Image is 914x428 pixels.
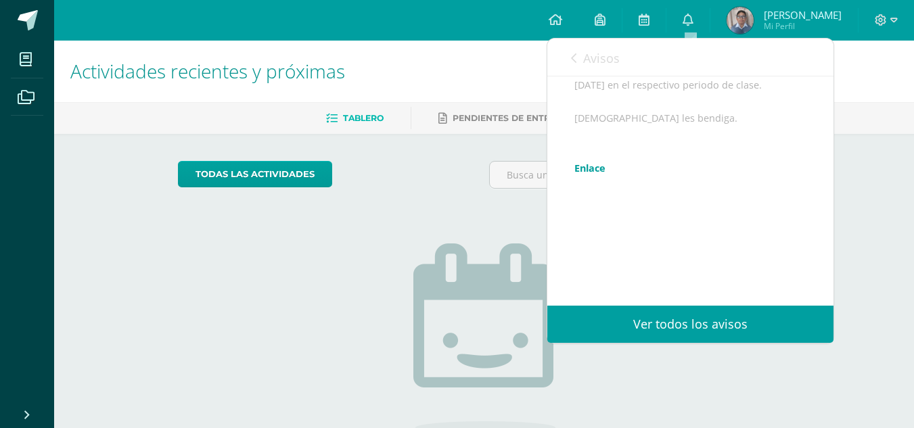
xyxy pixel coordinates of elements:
[764,8,842,22] span: [PERSON_NAME]
[547,306,833,343] a: Ver todos los avisos
[178,161,332,187] a: todas las Actividades
[70,58,345,84] span: Actividades recientes y próximas
[438,108,568,129] a: Pendientes de entrega
[490,162,790,188] input: Busca una actividad próxima aquí...
[574,162,605,174] a: Enlace
[453,113,568,123] span: Pendientes de entrega
[583,50,620,66] span: Avisos
[343,113,384,123] span: Tablero
[764,20,842,32] span: Mi Perfil
[727,7,754,34] img: 4b3193a9a6b9d84d82606705fbbd4e56.png
[326,108,384,129] a: Tablero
